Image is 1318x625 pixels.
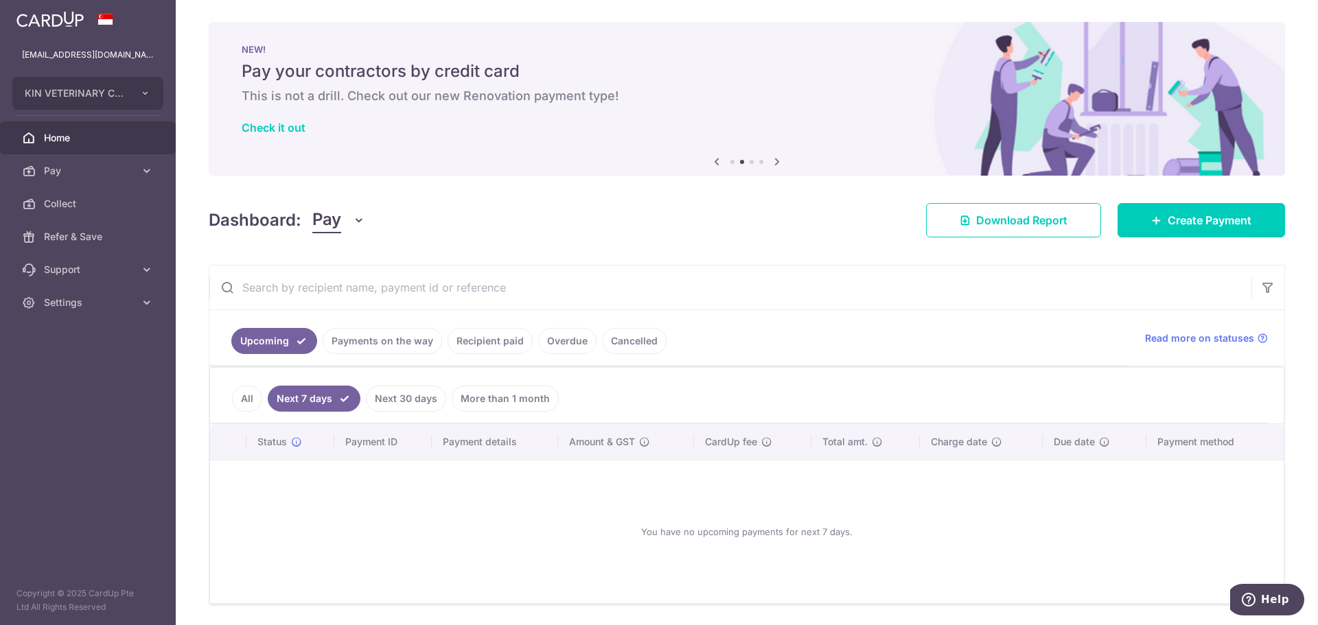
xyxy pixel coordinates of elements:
[25,86,126,100] span: KIN VETERINARY CLINIC PTE. LTD.
[1054,435,1095,449] span: Due date
[366,386,446,412] a: Next 30 days
[257,435,287,449] span: Status
[22,48,154,62] p: [EMAIL_ADDRESS][DOMAIN_NAME]
[227,471,1267,592] div: You have no upcoming payments for next 7 days.
[242,60,1252,82] h5: Pay your contractors by credit card
[822,435,868,449] span: Total amt.
[209,266,1251,309] input: Search by recipient name, payment id or reference
[44,263,135,276] span: Support
[232,386,262,412] a: All
[268,386,360,412] a: Next 7 days
[926,203,1101,237] a: Download Report
[209,22,1285,176] img: Renovation banner
[1230,584,1304,618] iframe: Opens a widget where you can find more information
[312,207,365,233] button: Pay
[1118,203,1285,237] a: Create Payment
[1145,331,1254,345] span: Read more on statuses
[569,435,635,449] span: Amount & GST
[44,296,135,309] span: Settings
[976,212,1067,228] span: Download Report
[209,208,301,233] h4: Dashboard:
[44,197,135,211] span: Collect
[12,77,163,110] button: KIN VETERINARY CLINIC PTE. LTD.
[44,230,135,244] span: Refer & Save
[231,328,317,354] a: Upcoming
[432,424,558,460] th: Payment details
[705,435,757,449] span: CardUp fee
[242,88,1252,104] h6: This is not a drill. Check out our new Renovation payment type!
[323,328,442,354] a: Payments on the way
[312,207,341,233] span: Pay
[16,11,84,27] img: CardUp
[1146,424,1284,460] th: Payment method
[1145,331,1268,345] a: Read more on statuses
[448,328,533,354] a: Recipient paid
[334,424,432,460] th: Payment ID
[242,121,305,134] a: Check it out
[44,164,135,178] span: Pay
[44,131,135,145] span: Home
[538,328,597,354] a: Overdue
[242,44,1252,55] p: NEW!
[452,386,559,412] a: More than 1 month
[1168,212,1251,228] span: Create Payment
[931,435,987,449] span: Charge date
[602,328,667,354] a: Cancelled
